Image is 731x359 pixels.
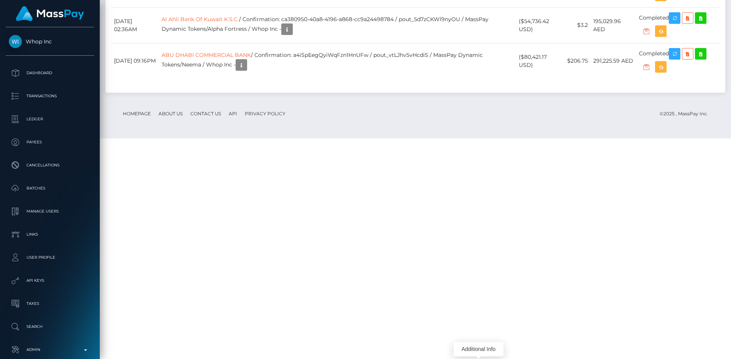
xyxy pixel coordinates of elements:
td: [DATE] 02:36AM [111,7,159,43]
a: Ledger [6,110,94,129]
p: Ledger [9,113,91,125]
a: API Keys [6,271,94,290]
a: Privacy Policy [242,108,289,120]
td: / Confirmation: ca380950-40a8-4196-a868-cc9a24498784 / pout_5d7zCKWl9nyOU / MassPay Dynamic Token... [159,7,516,43]
td: / Confirmation: a4iSpEegQyiWqFzn1HnUFw / pout_vtLJhv5vHcdiS / MassPay Dynamic Tokens/Neema / Whop... [159,43,516,79]
a: Manage Users [6,202,94,221]
a: Taxes [6,294,94,313]
p: Batches [9,183,91,194]
td: $3.2 [564,7,591,43]
a: Homepage [120,108,154,120]
td: 291,225.59 AED [591,43,636,79]
a: Batches [6,179,94,198]
td: Completed [636,7,719,43]
div: © 2025 , MassPay Inc. [660,110,714,118]
a: Search [6,317,94,336]
p: API Keys [9,275,91,286]
span: Whop Inc [6,38,94,45]
a: API [226,108,240,120]
p: Links [9,229,91,240]
td: [DATE] 09:16PM [111,43,159,79]
p: Cancellations [9,160,91,171]
td: 195,029.96 AED [591,7,636,43]
a: ABU DHABI COMMERCIAL BANK [162,52,251,58]
a: Al Ahli Bank Of Kuwait K.S.C. [162,16,239,23]
td: Completed [636,43,719,79]
a: Transactions [6,86,94,106]
p: Payees [9,136,91,148]
p: Transactions [9,90,91,102]
td: $206.75 [564,43,591,79]
p: Admin [9,344,91,356]
p: Taxes [9,298,91,309]
a: Contact Us [187,108,224,120]
p: Manage Users [9,206,91,217]
p: Search [9,321,91,332]
div: Additional Info [454,342,503,356]
p: User Profile [9,252,91,263]
img: Whop Inc [9,35,22,48]
td: ($54,736.42 USD) [516,7,564,43]
a: Payees [6,133,94,152]
a: Links [6,225,94,244]
img: MassPay Logo [16,6,84,21]
a: About Us [155,108,186,120]
a: Dashboard [6,63,94,83]
a: User Profile [6,248,94,267]
p: Dashboard [9,67,91,79]
a: Cancellations [6,156,94,175]
td: ($80,421.17 USD) [516,43,564,79]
